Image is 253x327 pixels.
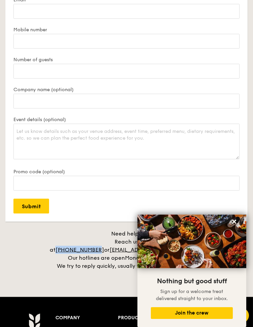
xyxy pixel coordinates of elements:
div: Company [56,313,118,323]
div: Need help? Reach us at or . Our hotlines are open We try to reply quickly, usually within the [43,230,211,270]
label: Mobile number [13,27,240,33]
button: Join the crew [151,307,233,319]
img: DSC07876-Edit02-Large.jpeg [137,215,246,268]
label: Promo code (optional) [13,169,240,175]
input: Submit [13,199,49,214]
label: Company name (optional) [13,87,240,93]
button: Close [229,216,240,227]
a: [EMAIL_ADDRESS][DOMAIN_NAME] [110,247,202,253]
span: Nothing but good stuff [157,277,227,285]
label: Event details (optional) [13,117,240,122]
a: [PHONE_NUMBER] [55,247,104,253]
div: Products [118,313,234,323]
label: Number of guests [13,57,240,63]
span: Mondays to Saturdays. [125,255,185,261]
span: Sign up for a welcome treat delivered straight to your inbox. [156,289,228,301]
textarea: Let us know details such as your venue address, event time, preferred menu, dietary requirements,... [13,124,240,159]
